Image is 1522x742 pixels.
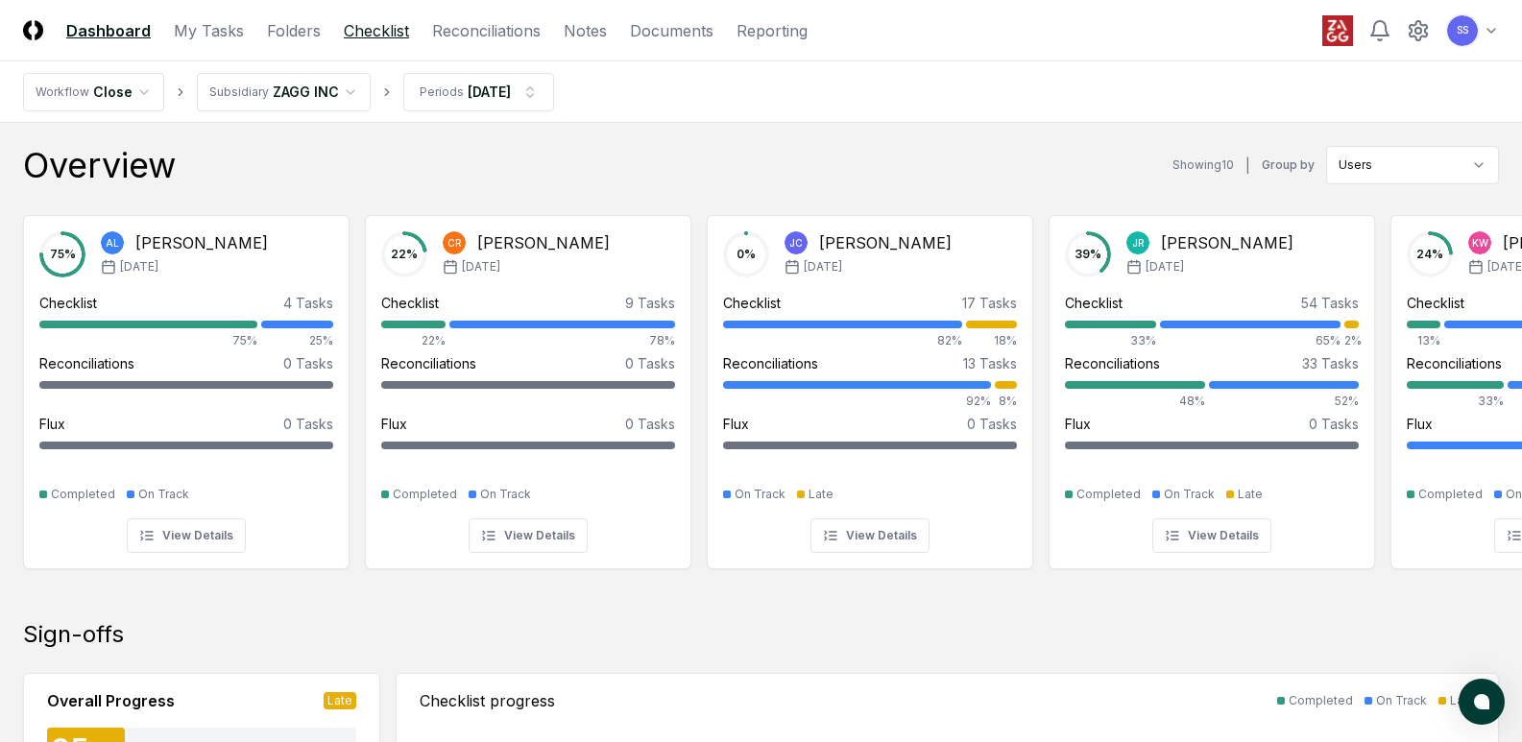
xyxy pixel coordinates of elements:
[1407,414,1433,434] div: Flux
[283,353,333,373] div: 0 Tasks
[1049,200,1375,569] a: 39%JR[PERSON_NAME][DATE]Checklist54 Tasks33%65%2%Reconciliations33 Tasks48%52%Flux0 TasksComplete...
[51,486,115,503] div: Completed
[106,236,119,251] span: AL
[23,73,554,111] nav: breadcrumb
[995,393,1017,410] div: 8%
[564,19,607,42] a: Notes
[283,414,333,434] div: 0 Tasks
[420,689,555,712] div: Checklist progress
[1076,486,1141,503] div: Completed
[804,258,842,275] span: [DATE]
[1459,679,1505,725] button: atlas-launcher
[403,73,554,111] button: Periods[DATE]
[1309,414,1359,434] div: 0 Tasks
[23,20,43,40] img: Logo
[477,231,610,254] div: [PERSON_NAME]
[127,518,246,553] button: View Details
[723,393,991,410] div: 92%
[174,19,244,42] a: My Tasks
[1457,23,1468,37] span: SS
[36,84,89,101] div: Workflow
[324,692,356,709] div: Late
[1238,486,1263,503] div: Late
[344,19,409,42] a: Checklist
[789,236,803,251] span: JC
[1245,156,1250,176] div: |
[1262,159,1315,171] label: Group by
[1302,353,1359,373] div: 33 Tasks
[723,353,818,373] div: Reconciliations
[1407,293,1464,313] div: Checklist
[1164,486,1215,503] div: On Track
[1376,692,1427,709] div: On Track
[23,619,1499,650] div: Sign-offs
[23,200,350,569] a: 75%AL[PERSON_NAME][DATE]Checklist4 Tasks75%25%Reconciliations0 TasksFlux0 TasksCompletedOn TrackV...
[1065,332,1156,349] div: 33%
[737,19,808,42] a: Reporting
[381,414,407,434] div: Flux
[39,332,257,349] div: 75%
[1407,332,1440,349] div: 13%
[447,236,462,251] span: CR
[1407,353,1502,373] div: Reconciliations
[723,414,749,434] div: Flux
[1065,353,1160,373] div: Reconciliations
[365,200,691,569] a: 22%CR[PERSON_NAME][DATE]Checklist9 Tasks22%78%Reconciliations0 TasksFlux0 TasksCompletedOn TrackV...
[1146,258,1184,275] span: [DATE]
[1407,393,1504,410] div: 33%
[39,293,97,313] div: Checklist
[962,293,1017,313] div: 17 Tasks
[393,486,457,503] div: Completed
[625,353,675,373] div: 0 Tasks
[819,231,952,254] div: [PERSON_NAME]
[1065,393,1205,410] div: 48%
[810,518,930,553] button: View Details
[1152,518,1271,553] button: View Details
[963,353,1017,373] div: 13 Tasks
[1172,156,1234,174] div: Showing 10
[1445,13,1480,48] button: SS
[420,84,464,101] div: Periods
[462,258,500,275] span: [DATE]
[1065,293,1123,313] div: Checklist
[449,332,675,349] div: 78%
[1065,414,1091,434] div: Flux
[1132,236,1145,251] span: JR
[381,293,439,313] div: Checklist
[39,353,134,373] div: Reconciliations
[23,146,176,184] div: Overview
[1472,236,1488,251] span: KW
[381,353,476,373] div: Reconciliations
[625,414,675,434] div: 0 Tasks
[120,258,158,275] span: [DATE]
[480,486,531,503] div: On Track
[1450,692,1475,709] div: Late
[723,293,781,313] div: Checklist
[135,231,268,254] div: [PERSON_NAME]
[469,518,588,553] button: View Details
[735,486,785,503] div: On Track
[209,84,269,101] div: Subsidiary
[283,293,333,313] div: 4 Tasks
[1322,15,1353,46] img: ZAGG logo
[47,689,175,712] div: Overall Progress
[707,200,1033,569] a: 0%JC[PERSON_NAME][DATE]Checklist17 Tasks82%18%Reconciliations13 Tasks92%8%Flux0 TasksOn TrackLate...
[966,332,1017,349] div: 18%
[723,332,962,349] div: 82%
[468,82,511,102] div: [DATE]
[625,293,675,313] div: 9 Tasks
[381,332,446,349] div: 22%
[1160,332,1341,349] div: 65%
[1301,293,1359,313] div: 54 Tasks
[267,19,321,42] a: Folders
[39,414,65,434] div: Flux
[1161,231,1293,254] div: [PERSON_NAME]
[138,486,189,503] div: On Track
[630,19,713,42] a: Documents
[967,414,1017,434] div: 0 Tasks
[809,486,833,503] div: Late
[1418,486,1483,503] div: Completed
[1289,692,1353,709] div: Completed
[432,19,541,42] a: Reconciliations
[1344,332,1359,349] div: 2%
